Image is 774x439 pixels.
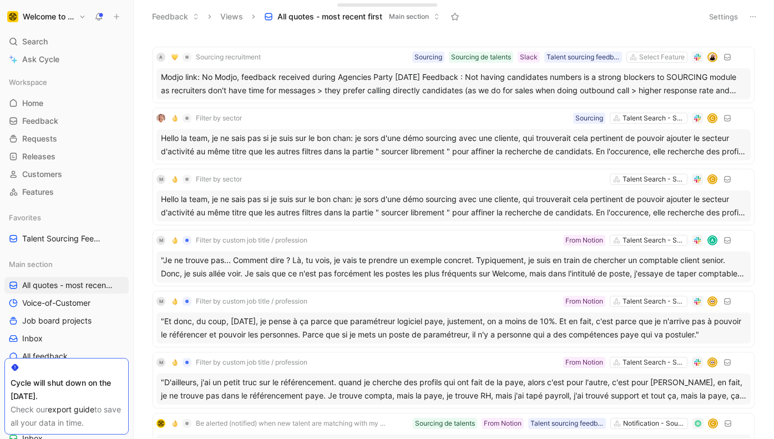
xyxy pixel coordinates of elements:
[4,348,129,365] a: All feedback
[623,418,685,429] div: Notification - Sourcing
[639,52,685,63] div: Select Feature
[156,236,165,245] div: M
[156,419,165,428] img: logo
[147,8,204,25] button: Feedback
[4,330,129,347] a: Inbox
[171,420,178,427] img: 👌
[9,259,53,270] span: Main section
[156,297,165,306] div: M
[704,9,743,24] button: Settings
[156,53,165,62] div: a
[7,11,18,22] img: Welcome to the Jungle
[4,51,129,68] a: Ask Cycle
[196,114,242,123] span: Filter by sector
[565,357,603,368] div: From Notion
[196,419,387,428] span: Be alerted (notified) when new talent are matching with my search
[22,115,58,127] span: Feedback
[623,113,685,124] div: Talent Search - Sourcing
[48,405,94,414] a: export guide
[709,114,716,122] div: C
[4,230,129,247] a: Talent Sourcing Feedback
[156,251,751,282] div: "Je ne trouve pas... Comment dire ? Là, tu vois, je vais te prendre un exemple concret. Typiqueme...
[196,175,242,184] span: Filter by sector
[709,236,716,244] div: A
[4,184,129,200] a: Features
[156,68,751,99] div: Modjo link: No Modjo, feedback received during Agencies Party [DATE] Feedback : Not having candid...
[709,297,716,305] img: avatar
[196,297,307,306] span: Filter by custom job title / profession
[215,8,248,25] button: Views
[623,235,685,246] div: Talent Search - Sourcing
[623,357,685,368] div: Talent Search - Sourcing
[565,235,603,246] div: From Notion
[22,53,59,66] span: Ask Cycle
[4,209,129,226] div: Favorites
[4,256,129,273] div: Main section
[156,190,751,221] div: Hello la team, je ne sais pas si je suis sur le bon chan: je sors d'une démo sourcing avec une cl...
[4,113,129,129] a: Feedback
[196,53,261,62] span: Sourcing recruitment
[4,9,89,24] button: Welcome to the JungleWelcome to the Jungle
[22,186,54,198] span: Features
[4,277,129,294] a: All quotes - most recent first
[171,176,178,183] img: 👌
[22,297,90,309] span: Voice-of-Customer
[11,403,123,430] div: Check our to save all your data in time.
[171,54,178,60] img: 💛
[414,52,442,63] div: Sourcing
[4,166,129,183] a: Customers
[171,237,178,244] img: 👌
[389,11,429,22] span: Main section
[623,174,685,185] div: Talent Search - Sourcing
[153,230,755,286] a: M👌Filter by custom job title / professionTalent Search - SourcingFrom NotionA"Je ne trouve pas......
[153,291,755,347] a: M👌Filter by custom job title / professionTalent Search - SourcingFrom Notionavatar"Et donc, du co...
[9,77,47,88] span: Workspace
[575,113,603,124] div: Sourcing
[196,358,307,367] span: Filter by custom job title / profession
[171,298,178,305] img: 👌
[547,52,620,63] div: Talent sourcing feedback
[22,315,92,326] span: Job board projects
[196,236,307,245] span: Filter by custom job title / profession
[9,212,41,223] span: Favorites
[22,351,68,362] span: All feedback
[156,312,751,344] div: "Et donc, du coup, [DATE], je pense à ça parce que paramétreur logiciel paye, justement, on a moi...
[168,295,311,308] button: 👌Filter by custom job title / profession
[709,175,716,183] div: C
[22,169,62,180] span: Customers
[4,33,129,50] div: Search
[623,296,685,307] div: Talent Search - Sourcing
[451,52,511,63] div: Sourcing de talents
[168,112,246,125] button: 👌Filter by sector
[22,151,55,162] span: Releases
[153,352,755,408] a: M👌Filter by custom job title / professionTalent Search - SourcingFrom Notionavatar"D'ailleurs, j'...
[4,148,129,165] a: Releases
[484,418,522,429] div: From Notion
[171,359,178,366] img: 👌
[156,175,165,184] div: M
[156,129,751,160] div: Hello la team, je ne sais pas si je suis sur le bon chan: je sors d'une démo sourcing avec une cl...
[709,53,716,61] img: avatar
[22,98,43,109] span: Home
[709,359,716,366] img: avatar
[11,376,123,403] div: Cycle will shut down on the [DATE].
[168,51,265,64] button: 💛Sourcing recruitment
[277,11,382,22] span: All quotes - most recent first
[4,256,129,365] div: Main sectionAll quotes - most recent firstVoice-of-CustomerJob board projectsInboxAll feedback
[156,358,165,367] div: M
[4,95,129,112] a: Home
[153,47,755,103] a: a💛Sourcing recruitmentSelect FeatureTalent sourcing feedbackSlackSourcing de talentsSourcingavata...
[415,418,475,429] div: Sourcing de talents
[22,35,48,48] span: Search
[153,169,755,225] a: M👌Filter by sectorTalent Search - SourcingCHello la team, je ne sais pas si je suis sur le bon ch...
[4,130,129,147] a: Requests
[168,417,391,430] button: 👌Be alerted (notified) when new talent are matching with my search
[153,108,755,164] a: 👌Filter by sectorTalent Search - SourcingSourcingCHello la team, je ne sais pas si je suis sur le...
[22,280,114,291] span: All quotes - most recent first
[168,356,311,369] button: 👌Filter by custom job title / profession
[4,74,129,90] div: Workspace
[259,8,445,25] button: All quotes - most recent firstMain section
[156,374,751,405] div: "D'ailleurs, j'ai un petit truc sur le référencement. quand je cherche des profils qui ont fait d...
[530,418,604,429] div: Talent sourcing feedback
[4,312,129,329] a: Job board projects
